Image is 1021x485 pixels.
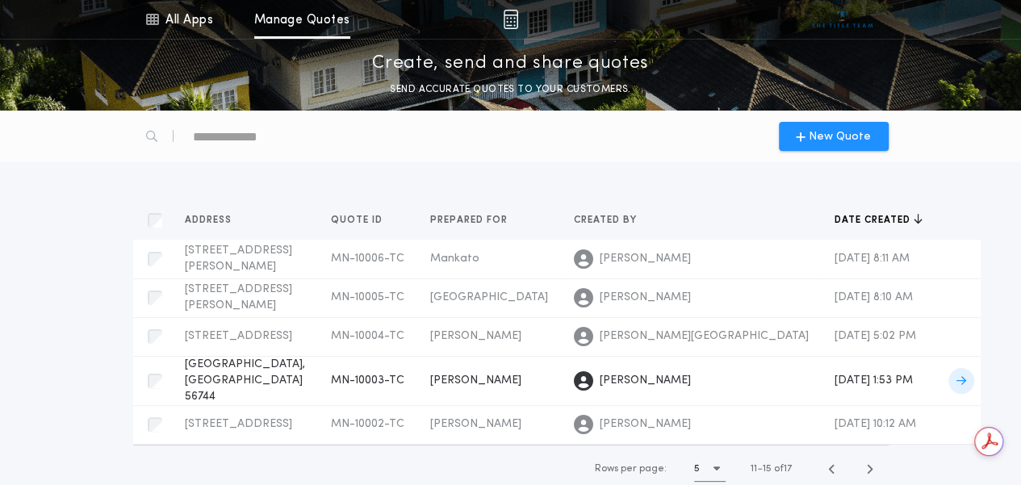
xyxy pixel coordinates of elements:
[430,418,521,430] span: [PERSON_NAME]
[185,214,235,227] span: Address
[430,253,479,265] span: Mankato
[430,214,511,227] span: Prepared for
[185,330,292,342] span: [STREET_ADDRESS]
[774,462,792,476] span: of 17
[331,374,404,387] span: MN-10003-TC
[600,328,809,345] span: [PERSON_NAME][GEOGRAPHIC_DATA]
[751,464,757,474] span: 11
[430,291,548,303] span: [GEOGRAPHIC_DATA]
[331,418,404,430] span: MN-10002-TC
[600,416,691,433] span: [PERSON_NAME]
[835,253,910,265] span: [DATE] 8:11 AM
[812,11,872,27] img: vs-icon
[331,291,404,303] span: MN-10005-TC
[185,358,305,403] span: [GEOGRAPHIC_DATA], [GEOGRAPHIC_DATA] 56744
[185,418,292,430] span: [STREET_ADDRESS]
[595,464,667,474] span: Rows per page:
[574,214,640,227] span: Created by
[809,128,871,145] span: New Quote
[694,461,700,477] h1: 5
[600,373,691,389] span: [PERSON_NAME]
[574,212,649,228] button: Created by
[331,212,395,228] button: Quote ID
[694,456,726,482] button: 5
[835,374,913,387] span: [DATE] 1:53 PM
[835,291,913,303] span: [DATE] 8:10 AM
[835,214,914,227] span: Date created
[185,212,244,228] button: Address
[600,251,691,267] span: [PERSON_NAME]
[835,212,923,228] button: Date created
[185,283,292,311] span: [STREET_ADDRESS][PERSON_NAME]
[763,464,772,474] span: 15
[331,253,404,265] span: MN-10006-TC
[185,245,292,273] span: [STREET_ADDRESS][PERSON_NAME]
[503,10,518,29] img: img
[600,290,691,306] span: [PERSON_NAME]
[372,51,649,77] p: Create, send and share quotes
[430,330,521,342] span: [PERSON_NAME]
[331,330,404,342] span: MN-10004-TC
[779,122,889,151] button: New Quote
[331,214,386,227] span: Quote ID
[430,374,521,387] span: [PERSON_NAME]
[390,82,630,98] p: SEND ACCURATE QUOTES TO YOUR CUSTOMERS.
[835,330,916,342] span: [DATE] 5:02 PM
[835,418,916,430] span: [DATE] 10:12 AM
